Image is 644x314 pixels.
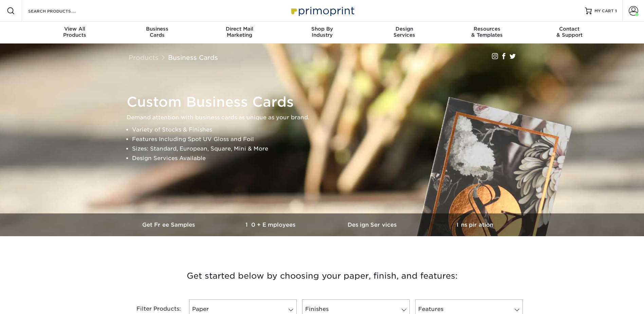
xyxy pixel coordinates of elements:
[116,26,198,32] span: Business
[118,213,220,236] a: Get Free Samples
[363,22,446,43] a: DesignServices
[446,26,528,32] span: Resources
[116,26,198,38] div: Cards
[281,26,363,38] div: Industry
[281,26,363,32] span: Shop By
[132,144,524,154] li: Sizes: Standard, European, Square, Mini & More
[615,8,617,13] span: 1
[116,22,198,43] a: BusinessCards
[594,8,614,14] span: MY CART
[127,94,524,110] h1: Custom Business Cards
[34,26,116,38] div: Products
[34,22,116,43] a: View AllProducts
[168,54,218,61] a: Business Cards
[528,26,611,32] span: Contact
[528,22,611,43] a: Contact& Support
[198,26,281,38] div: Marketing
[34,26,116,32] span: View All
[220,222,322,228] h3: 10+ Employees
[322,213,424,236] a: Design Services
[363,26,446,38] div: Services
[129,54,159,61] a: Products
[424,222,526,228] h3: Inspiration
[198,22,281,43] a: Direct MailMarketing
[132,135,524,144] li: Features Including Spot UV Gloss and Foil
[198,26,281,32] span: Direct Mail
[424,213,526,236] a: Inspiration
[220,213,322,236] a: 10+ Employees
[363,26,446,32] span: Design
[446,26,528,38] div: & Templates
[27,7,94,15] input: SEARCH PRODUCTS.....
[281,22,363,43] a: Shop ByIndustry
[132,125,524,135] li: Variety of Stocks & Finishes
[127,113,524,122] p: Demand attention with business cards as unique as your brand.
[322,222,424,228] h3: Design Services
[528,26,611,38] div: & Support
[132,154,524,163] li: Design Services Available
[446,22,528,43] a: Resources& Templates
[118,222,220,228] h3: Get Free Samples
[124,261,521,291] h3: Get started below by choosing your paper, finish, and features:
[288,3,356,18] img: Primoprint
